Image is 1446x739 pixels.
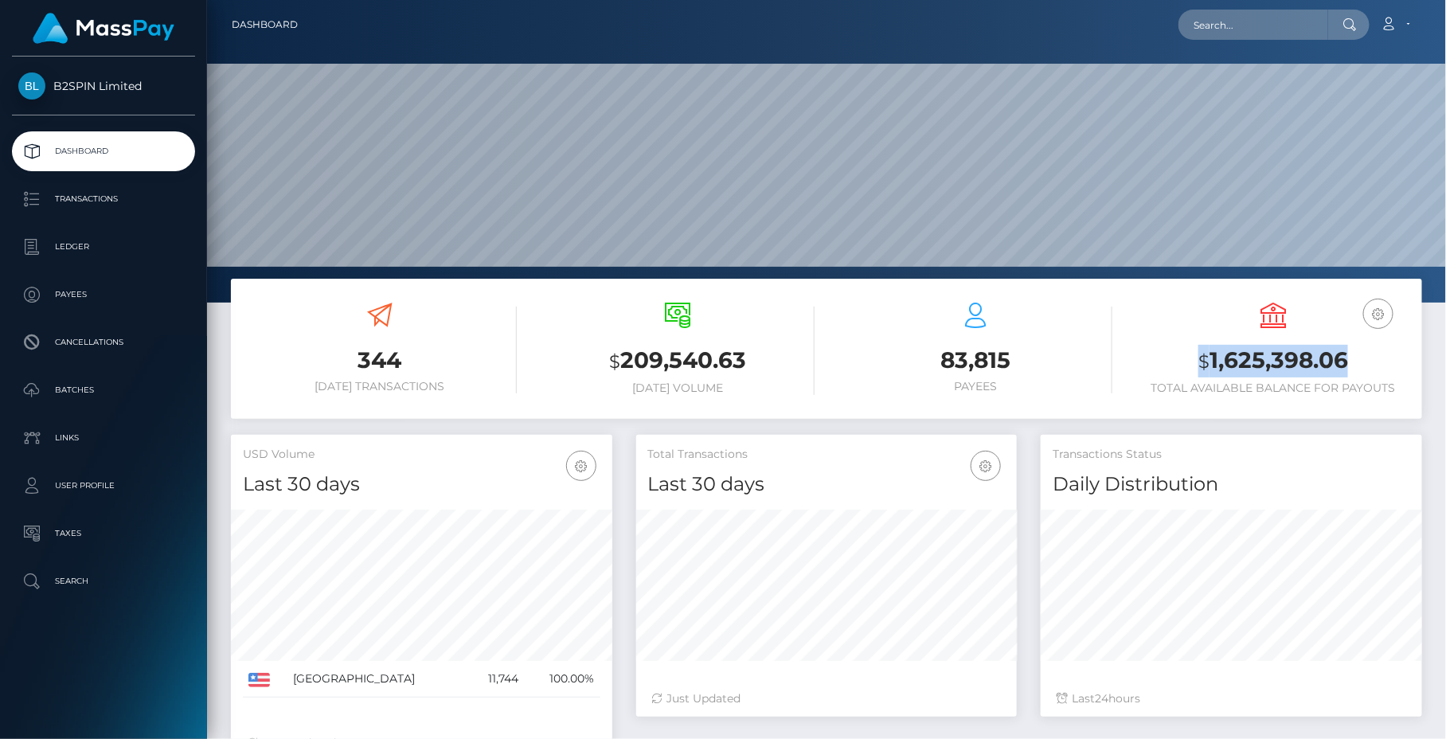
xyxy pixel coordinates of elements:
[648,447,1006,463] h5: Total Transactions
[287,661,468,698] td: [GEOGRAPHIC_DATA]
[12,514,195,553] a: Taxes
[541,381,815,395] h6: [DATE] Volume
[1057,690,1406,707] div: Last hours
[248,673,270,687] img: US.png
[838,380,1112,393] h6: Payees
[12,323,195,362] a: Cancellations
[12,561,195,601] a: Search
[18,378,189,402] p: Batches
[12,131,195,171] a: Dashboard
[18,569,189,593] p: Search
[243,380,517,393] h6: [DATE] Transactions
[12,79,195,93] span: B2SPIN Limited
[18,474,189,498] p: User Profile
[1136,381,1410,395] h6: Total Available Balance for Payouts
[18,72,45,100] img: B2SPIN Limited
[18,235,189,259] p: Ledger
[468,661,525,698] td: 11,744
[243,345,517,376] h3: 344
[12,227,195,267] a: Ledger
[33,13,174,44] img: MassPay Logo
[609,350,620,373] small: $
[524,661,600,698] td: 100.00%
[652,690,1002,707] div: Just Updated
[1053,447,1410,463] h5: Transactions Status
[541,345,815,377] h3: 209,540.63
[18,522,189,545] p: Taxes
[18,139,189,163] p: Dashboard
[838,345,1112,376] h3: 83,815
[232,8,298,41] a: Dashboard
[12,466,195,506] a: User Profile
[18,283,189,307] p: Payees
[1198,350,1210,373] small: $
[648,471,1006,499] h4: Last 30 days
[243,447,600,463] h5: USD Volume
[12,275,195,315] a: Payees
[1136,345,1410,377] h3: 1,625,398.06
[18,330,189,354] p: Cancellations
[18,187,189,211] p: Transactions
[1053,471,1410,499] h4: Daily Distribution
[12,418,195,458] a: Links
[12,179,195,219] a: Transactions
[1095,691,1108,706] span: 24
[243,471,600,499] h4: Last 30 days
[1178,10,1328,40] input: Search...
[12,370,195,410] a: Batches
[18,426,189,450] p: Links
